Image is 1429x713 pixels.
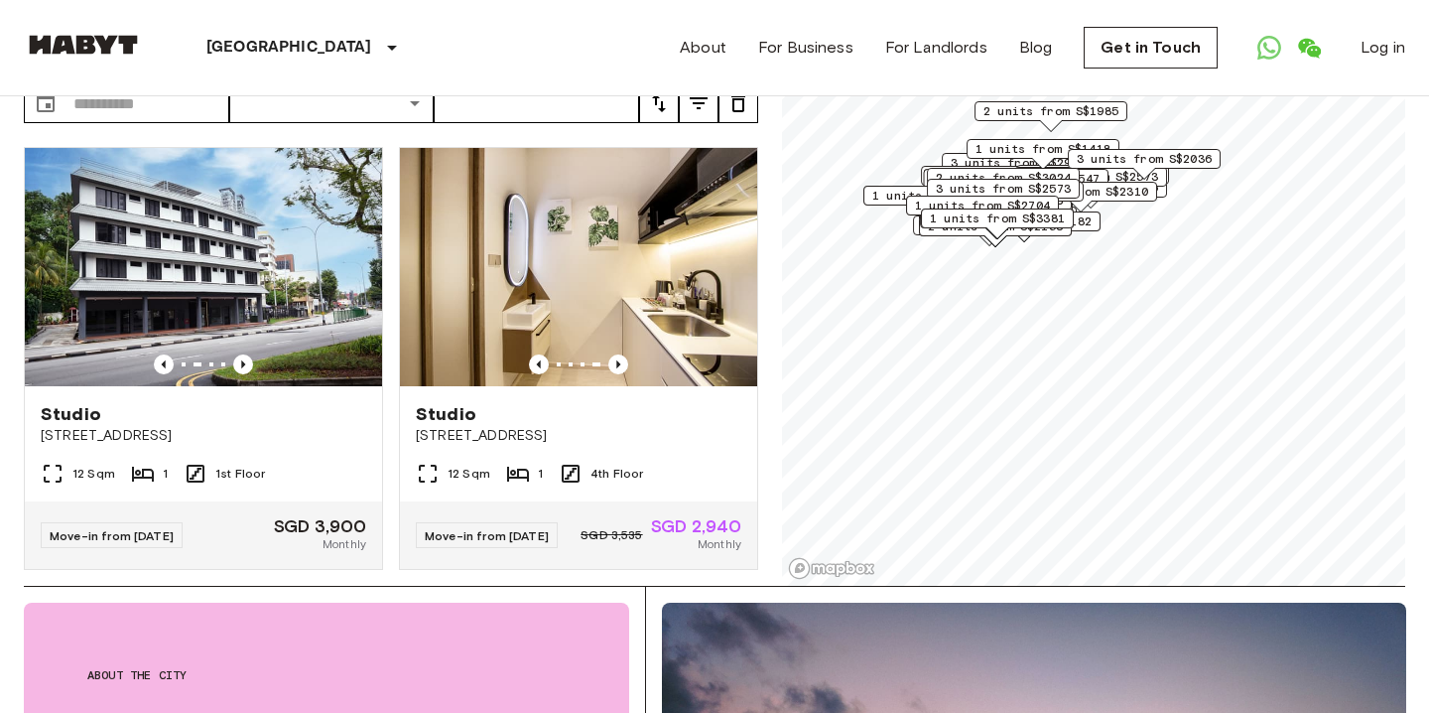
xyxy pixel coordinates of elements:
p: [GEOGRAPHIC_DATA] [206,36,372,60]
a: Mapbox logo [788,557,875,580]
span: 1 units from S$3182 [957,213,1092,230]
span: 1 [163,465,168,483]
span: 1st Floor [215,465,265,483]
div: Map marker [1004,182,1157,213]
span: 1 [538,465,543,483]
img: Habyt [24,35,143,55]
a: Get in Touch [1084,27,1218,69]
span: 12 Sqm [72,465,115,483]
span: About the city [87,666,566,684]
div: Map marker [919,216,1072,247]
button: Previous image [608,355,628,374]
button: tune [639,83,679,123]
span: 1 units from S$2547 [965,170,1100,188]
span: 2 units from S$3024 [936,169,1071,187]
span: SGD 3,535 [581,526,642,544]
button: tune [679,83,718,123]
span: Move-in from [DATE] [50,528,174,543]
div: Map marker [931,182,1084,213]
span: 3 units from S$2940 [951,154,1086,172]
button: Choose date [26,83,65,123]
a: For Business [758,36,853,60]
span: 1 units from S$1418 [975,140,1110,158]
a: Previous imagePrevious imageStudio[STREET_ADDRESS]12 Sqm14th FloorMove-in from [DATE]SGD 3,535SGD... [399,147,758,570]
span: 3 units from S$2036 [1077,150,1212,168]
span: 1 units from S$3381 [930,210,1065,227]
a: For Landlords [885,36,987,60]
span: SGD 3,900 [274,517,366,535]
div: Map marker [1014,167,1167,198]
a: Blog [1019,36,1053,60]
span: Monthly [323,535,366,553]
div: Map marker [1068,149,1221,180]
div: Map marker [921,166,1074,197]
span: Monthly [698,535,741,553]
div: Map marker [956,169,1108,200]
div: Map marker [1016,165,1169,196]
span: 12 Sqm [448,465,490,483]
div: Map marker [927,168,1080,199]
span: 3 units from S$2573 [936,180,1071,198]
span: SGD 2,940 [651,517,741,535]
button: Previous image [154,355,174,374]
a: About [680,36,726,60]
div: Map marker [923,169,1083,200]
a: Previous imagePrevious imageStudio[STREET_ADDRESS]12 Sqm11st FloorMove-in from [DATE]SGD 3,900Mon... [24,147,383,570]
span: 4th Floor [590,465,643,483]
button: Previous image [529,355,549,374]
span: Move-in from [DATE] [425,528,549,543]
span: [STREET_ADDRESS] [416,426,741,446]
span: 1 units from S$2704 [915,197,1050,214]
div: Map marker [927,179,1080,210]
div: Map marker [906,196,1059,226]
div: Map marker [942,153,1095,184]
div: Map marker [948,212,1101,242]
a: Open WeChat [1289,28,1329,68]
a: Open WhatsApp [1249,28,1289,68]
div: Map marker [913,215,1066,246]
button: tune [718,83,758,123]
span: Studio [41,402,101,426]
span: 1 units from S$4773 [872,187,1007,205]
div: Map marker [921,209,1074,239]
span: 4 units from S$2310 [1013,183,1148,201]
button: Previous image [233,355,253,374]
img: Marketing picture of unit SG-01-110-044_001 [25,148,382,386]
div: Map marker [967,139,1119,170]
div: Map marker [974,101,1127,132]
a: Log in [1361,36,1405,60]
img: Marketing picture of unit SG-01-110-033-001 [400,148,757,386]
div: Map marker [863,186,1016,216]
span: 2 units from S$1985 [983,102,1118,120]
span: 3 units from S$1985 [930,167,1065,185]
span: Studio [416,402,476,426]
span: [STREET_ADDRESS] [41,426,366,446]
